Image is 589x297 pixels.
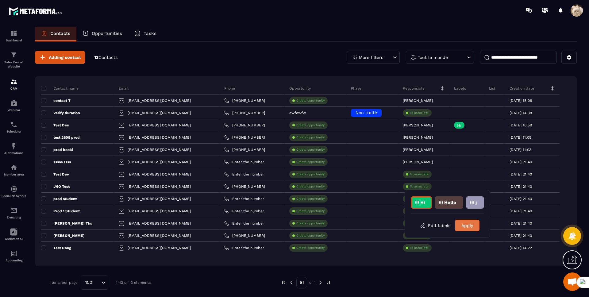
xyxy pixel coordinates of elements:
p: [DATE] 21:40 [510,221,532,226]
button: Apply [455,220,479,231]
p: Create opportunity [296,148,325,152]
button: Edit labels [415,220,455,231]
p: To associate [410,111,429,115]
a: formationformationSales Funnel Website [2,47,26,73]
p: Phase [351,86,361,91]
a: emailemailE-mailing [2,202,26,224]
p: [DATE] 21:40 [510,197,532,201]
p: Assistant AI [2,237,26,241]
p: Create opportunity [296,246,325,250]
a: schedulerschedulerScheduler [2,116,26,138]
p: To associate [410,184,429,189]
p: Social Networks [2,194,26,198]
p: sssss ssss [41,160,71,164]
p: [PERSON_NAME] [403,135,433,140]
img: automations [10,164,17,171]
img: next [325,280,331,285]
a: Assistant AI [2,224,26,245]
p: Sales Funnel Website [2,60,26,69]
p: Dashboard [2,39,26,42]
img: logo [9,6,64,17]
button: Adding contact [35,51,85,64]
img: email [10,207,17,214]
img: formation [10,78,17,85]
p: Create opportunity [296,98,325,103]
img: formation [10,51,17,59]
a: [PHONE_NUMBER] [224,135,265,140]
p: of 1 [309,280,316,285]
p: Opportunity [289,86,311,91]
p: [DATE] 21:40 [510,160,532,164]
p: Email [118,86,129,91]
p: [DATE] 11:05 [510,135,531,140]
a: [PHONE_NUMBER] [224,233,265,238]
p: [PERSON_NAME] Thu [41,221,92,226]
span: 100 [83,279,94,286]
p: JHO Test [41,184,70,189]
img: scheduler [10,121,17,128]
p: List [489,86,495,91]
p: Accounting [2,259,26,262]
p: prod student [41,196,77,201]
a: automationsautomationsWebinar [2,95,26,116]
p: Member area [2,173,26,176]
input: Search for option [94,279,100,286]
p: To associate [410,246,429,250]
p: Hello [444,200,456,205]
a: formationformationDashboard [2,25,26,47]
p: Tasks [144,31,156,36]
a: [PHONE_NUMBER] [224,110,265,115]
a: Opportunities [76,27,128,41]
img: social-network [10,185,17,193]
p: To associate [410,172,429,176]
p: [DATE] 10:59 [510,123,532,127]
p: Scheduler [2,130,26,133]
p: [DATE] 11:03 [510,148,531,152]
p: test 2609 prod [41,135,80,140]
p: [PERSON_NAME] [403,148,433,152]
p: [DATE] 14:38 [510,111,532,115]
a: [PHONE_NUMBER] [224,147,265,152]
img: automations [10,142,17,150]
p: [PERSON_NAME] [403,98,433,103]
p: [DATE] 21:40 [510,233,532,238]
p: 01 [296,277,307,288]
p: Create opportunity [296,209,325,213]
p: More filters [359,55,383,60]
p: Create opportunity [296,233,325,238]
p: [DATE] 21:40 [510,209,532,213]
p: Contacts [50,31,70,36]
a: social-networksocial-networkSocial Networks [2,181,26,202]
p: Create opportunity [296,160,325,164]
p: Hi [420,200,425,205]
p: [DATE] 14:22 [510,246,532,250]
p: [PERSON_NAME] [41,233,85,238]
p: [DATE] 21:40 [510,184,532,189]
p: Opportunities [92,31,122,36]
p: Phone [224,86,235,91]
img: prev [281,280,287,285]
span: Non traité [356,110,377,115]
p: Tout le monde [418,55,448,60]
a: [PHONE_NUMBER] [224,98,265,103]
a: [PHONE_NUMBER] [224,184,265,189]
img: formation [10,30,17,37]
p: ewfewfw [289,111,306,115]
p: Create opportunity [296,221,325,226]
p: j [475,200,477,205]
div: Search for option [81,276,108,290]
p: Test Dev [41,172,69,177]
p: Hi [457,123,461,127]
p: Create opportunity [296,172,325,176]
p: Test Dong [41,245,71,250]
p: Verify duration [41,110,80,115]
p: Create opportunity [296,135,325,140]
p: [PERSON_NAME] [403,160,433,164]
div: Mở cuộc trò chuyện [563,272,582,291]
a: Contacts [35,27,76,41]
p: 13 [94,55,117,60]
p: E-mailing [2,216,26,219]
p: Items per page [50,280,78,285]
p: Prod 1 Student [41,209,80,214]
a: Tasks [128,27,163,41]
